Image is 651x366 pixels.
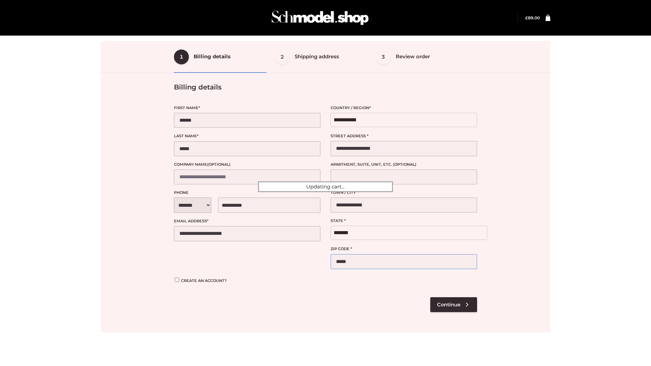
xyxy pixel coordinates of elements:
span: £ [525,15,528,20]
div: Updating cart... [258,181,393,192]
a: £89.00 [525,15,540,20]
bdi: 89.00 [525,15,540,20]
img: Schmodel Admin 964 [269,4,371,31]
